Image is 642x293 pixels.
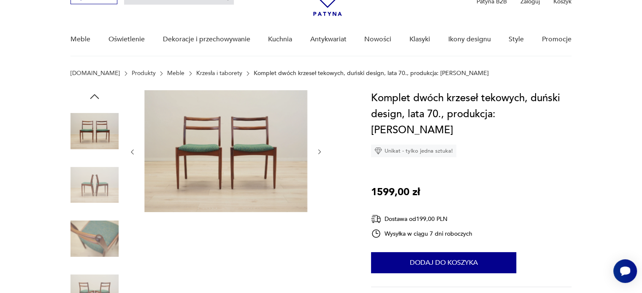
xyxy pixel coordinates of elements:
a: Promocje [542,23,572,56]
img: Zdjęcie produktu Komplet dwóch krzeseł tekowych, duński design, lata 70., produkcja: Dania [144,90,307,212]
a: Oświetlenie [108,23,145,56]
div: Unikat - tylko jedna sztuka! [371,145,456,157]
div: Dostawa od 199,00 PLN [371,214,472,224]
p: Komplet dwóch krzeseł tekowych, duński design, lata 70., produkcja: [PERSON_NAME] [254,70,489,77]
img: Zdjęcie produktu Komplet dwóch krzeseł tekowych, duński design, lata 70., produkcja: Dania [70,161,119,209]
img: Ikona dostawy [371,214,381,224]
iframe: Smartsupp widget button [613,259,637,283]
img: Zdjęcie produktu Komplet dwóch krzeseł tekowych, duński design, lata 70., produkcja: Dania [70,215,119,263]
a: Dekoracje i przechowywanie [163,23,250,56]
a: Style [509,23,524,56]
a: Nowości [364,23,391,56]
p: 1599,00 zł [371,184,420,200]
img: Zdjęcie produktu Komplet dwóch krzeseł tekowych, duński design, lata 70., produkcja: Dania [70,107,119,155]
img: Ikona diamentu [374,147,382,155]
a: Produkty [132,70,156,77]
a: Meble [167,70,184,77]
a: Antykwariat [310,23,347,56]
a: Kuchnia [268,23,292,56]
a: Krzesła i taborety [196,70,242,77]
div: Wysyłka w ciągu 7 dni roboczych [371,228,472,239]
a: Meble [70,23,90,56]
a: [DOMAIN_NAME] [70,70,120,77]
a: Ikony designu [448,23,490,56]
a: Klasyki [409,23,430,56]
button: Dodaj do koszyka [371,252,516,273]
h1: Komplet dwóch krzeseł tekowych, duński design, lata 70., produkcja: [PERSON_NAME] [371,90,572,138]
